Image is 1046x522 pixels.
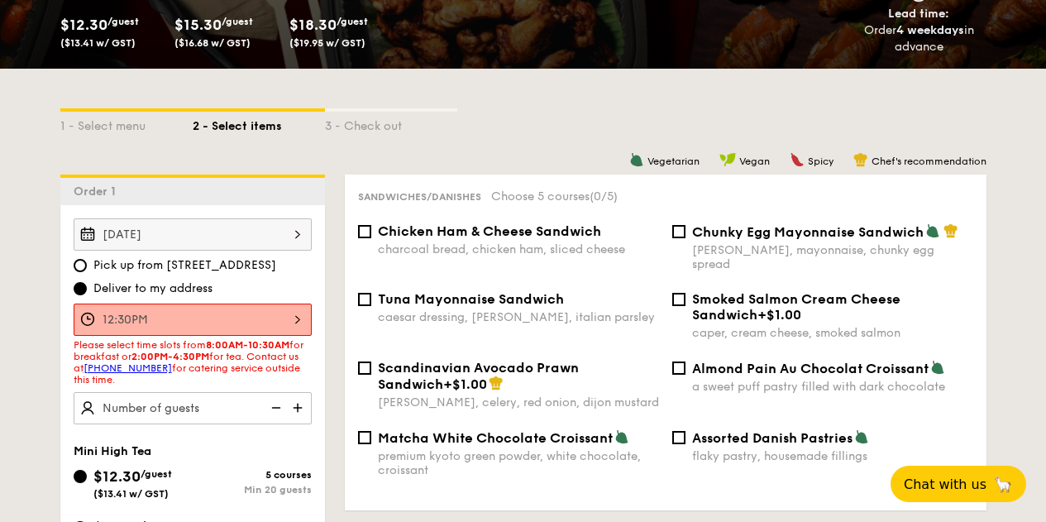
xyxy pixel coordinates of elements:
div: [PERSON_NAME], celery, red onion, dijon mustard [378,395,659,409]
strong: 8:00AM-10:30AM [206,339,289,351]
span: Chunky Egg Mayonnaise Sandwich [692,224,924,240]
span: Smoked Salmon Cream Cheese Sandwich [692,291,900,323]
img: icon-vegetarian.fe4039eb.svg [629,152,644,167]
span: Matcha White Chocolate Croissant [378,430,613,446]
div: flaky pastry, housemade fillings [692,449,973,463]
span: /guest [337,16,368,27]
img: icon-vegetarian.fe4039eb.svg [925,223,940,238]
input: Event time [74,304,312,336]
div: caesar dressing, [PERSON_NAME], italian parsley [378,310,659,324]
img: icon-vegetarian.fe4039eb.svg [854,429,869,444]
div: Min 20 guests [193,484,312,496]
input: $12.30/guest($13.41 w/ GST)5 coursesMin 20 guests [74,470,87,483]
strong: 4 weekdays [896,23,964,37]
img: icon-vegetarian.fe4039eb.svg [930,360,945,375]
img: icon-add.58712e84.svg [287,392,312,424]
input: Scandinavian Avocado Prawn Sandwich+$1.00[PERSON_NAME], celery, red onion, dijon mustard [358,362,371,375]
div: premium kyoto green powder, white chocolate, croissant [378,449,659,477]
input: Deliver to my address [74,282,87,295]
button: Chat with us🦙 [891,466,1026,502]
img: icon-reduce.1d2dbef1.svg [262,392,287,424]
img: icon-vegan.f8ff3823.svg [719,152,736,167]
span: Almond Pain Au Chocolat Croissant [692,361,929,376]
strong: 2:00PM-4:30PM [131,351,209,362]
input: Tuna Mayonnaise Sandwichcaesar dressing, [PERSON_NAME], italian parsley [358,293,371,306]
span: /guest [107,16,139,27]
span: ($16.68 w/ GST) [174,37,251,49]
span: Tuna Mayonnaise Sandwich [378,291,564,307]
span: ($13.41 w/ GST) [60,37,136,49]
span: /guest [141,468,172,480]
span: $12.30 [93,467,141,486]
input: Pick up from [STREET_ADDRESS] [74,259,87,272]
span: Chat with us [904,477,986,492]
span: $18.30 [289,16,337,34]
span: Deliver to my address [93,280,213,297]
div: [PERSON_NAME], mayonnaise, chunky egg spread [692,243,973,271]
input: Event date [74,218,312,251]
img: icon-chef-hat.a58ddaea.svg [489,376,504,390]
span: +$1.00 [757,307,801,323]
div: Order in advance [845,22,993,55]
span: (0/5) [590,189,618,204]
span: Vegetarian [647,156,700,167]
span: Spicy [808,156,833,167]
input: Assorted Danish Pastriesflaky pastry, housemade fillings [672,431,685,444]
span: Vegan [739,156,770,167]
div: 3 - Check out [325,112,457,135]
span: Chef's recommendation [872,156,986,167]
img: icon-spicy.37a8142b.svg [790,152,805,167]
span: Sandwiches/Danishes [358,191,481,203]
span: Lead time: [888,7,949,21]
span: Choose 5 courses [491,189,618,204]
a: [PHONE_NUMBER] [84,362,172,374]
span: $12.30 [60,16,107,34]
img: icon-chef-hat.a58ddaea.svg [943,223,958,238]
span: $15.30 [174,16,222,34]
span: ($13.41 w/ GST) [93,488,169,500]
span: ($19.95 w/ GST) [289,37,365,49]
span: Scandinavian Avocado Prawn Sandwich [378,360,579,392]
input: Chunky Egg Mayonnaise Sandwich[PERSON_NAME], mayonnaise, chunky egg spread [672,225,685,238]
img: icon-chef-hat.a58ddaea.svg [853,152,868,167]
span: Pick up from [STREET_ADDRESS] [93,257,276,274]
img: icon-vegetarian.fe4039eb.svg [614,429,629,444]
span: Assorted Danish Pastries [692,430,853,446]
input: Matcha White Chocolate Croissantpremium kyoto green powder, white chocolate, croissant [358,431,371,444]
span: +$1.00 [443,376,487,392]
div: 5 courses [193,469,312,481]
div: a sweet puff pastry filled with dark chocolate [692,380,973,394]
div: caper, cream cheese, smoked salmon [692,326,973,340]
div: charcoal bread, chicken ham, sliced cheese [378,242,659,256]
input: Number of guests [74,392,312,424]
span: Order 1 [74,184,122,199]
span: Mini High Tea [74,444,151,458]
span: /guest [222,16,253,27]
div: 2 - Select items [193,112,325,135]
input: Smoked Salmon Cream Cheese Sandwich+$1.00caper, cream cheese, smoked salmon [672,293,685,306]
input: Chicken Ham & Cheese Sandwichcharcoal bread, chicken ham, sliced cheese [358,225,371,238]
span: Chicken Ham & Cheese Sandwich [378,223,601,239]
span: Please select time slots from for breakfast or for tea. Contact us at for catering service outsid... [74,339,303,386]
div: 1 - Select menu [60,112,193,135]
input: Almond Pain Au Chocolat Croissanta sweet puff pastry filled with dark chocolate [672,362,685,375]
span: 🦙 [993,475,1013,494]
